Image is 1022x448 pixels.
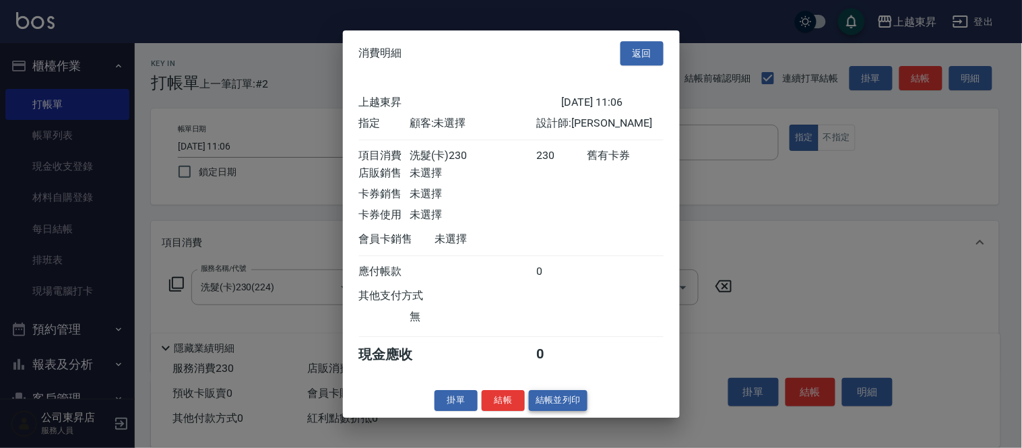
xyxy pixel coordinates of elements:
[359,117,410,131] div: 指定
[435,390,478,411] button: 掛單
[536,346,587,364] div: 0
[359,96,562,110] div: 上越東昇
[410,117,536,131] div: 顧客: 未選擇
[410,166,536,181] div: 未選擇
[359,289,461,303] div: 其他支付方式
[410,149,536,163] div: 洗髮(卡)230
[410,187,536,201] div: 未選擇
[536,149,587,163] div: 230
[620,41,664,66] button: 返回
[359,232,435,247] div: 會員卡銷售
[359,208,410,222] div: 卡券使用
[482,390,525,411] button: 結帳
[359,46,402,60] span: 消費明細
[536,117,663,131] div: 設計師: [PERSON_NAME]
[359,187,410,201] div: 卡券銷售
[587,149,663,163] div: 舊有卡券
[410,208,536,222] div: 未選擇
[536,265,587,279] div: 0
[562,96,664,110] div: [DATE] 11:06
[359,166,410,181] div: 店販銷售
[359,265,410,279] div: 應付帳款
[435,232,562,247] div: 未選擇
[359,149,410,163] div: 項目消費
[529,390,587,411] button: 結帳並列印
[410,310,536,324] div: 無
[359,346,435,364] div: 現金應收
